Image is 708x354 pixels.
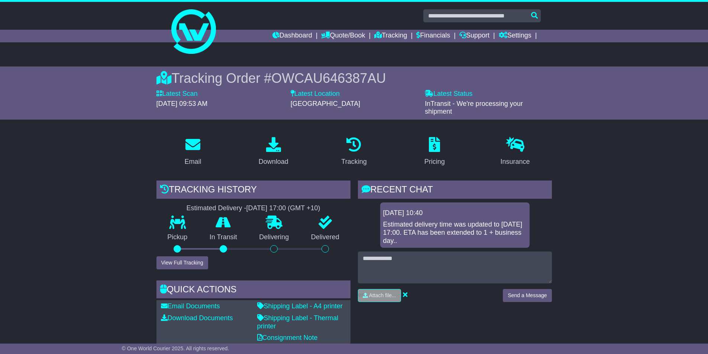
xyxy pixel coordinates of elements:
[300,233,350,241] p: Delivered
[248,233,300,241] p: Delivering
[321,30,365,42] a: Quote/Book
[156,100,208,107] span: [DATE] 09:53 AM
[291,100,360,107] span: [GEOGRAPHIC_DATA]
[184,157,201,167] div: Email
[161,302,220,310] a: Email Documents
[156,181,350,201] div: Tracking history
[499,30,531,42] a: Settings
[271,71,386,86] span: OWCAU646387AU
[503,289,552,302] button: Send a Message
[180,134,206,169] a: Email
[425,100,523,116] span: InTransit - We're processing your shipment
[416,30,450,42] a: Financials
[291,90,340,98] label: Latest Location
[341,157,366,167] div: Tracking
[459,30,489,42] a: Support
[358,181,552,201] div: RECENT CHAT
[122,345,229,351] span: © One World Courier 2025. All rights reserved.
[257,334,318,341] a: Consignment Note
[336,134,371,169] a: Tracking
[257,302,343,310] a: Shipping Label - A4 printer
[425,90,472,98] label: Latest Status
[374,30,407,42] a: Tracking
[257,314,339,330] a: Shipping Label - Thermal printer
[383,209,527,217] div: [DATE] 10:40
[156,204,350,212] div: Estimated Delivery -
[272,30,312,42] a: Dashboard
[496,134,535,169] a: Insurance
[383,221,527,245] div: Estimated delivery time was updated to [DATE] 17:00. ETA has been extended to 1 + business day..
[161,314,233,322] a: Download Documents
[246,204,320,212] div: [DATE] 17:00 (GMT +10)
[259,157,288,167] div: Download
[424,157,445,167] div: Pricing
[254,134,293,169] a: Download
[156,256,208,269] button: View Full Tracking
[420,134,450,169] a: Pricing
[156,233,199,241] p: Pickup
[156,90,198,98] label: Latest Scan
[156,70,552,86] div: Tracking Order #
[156,280,350,301] div: Quick Actions
[501,157,530,167] div: Insurance
[198,233,248,241] p: In Transit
